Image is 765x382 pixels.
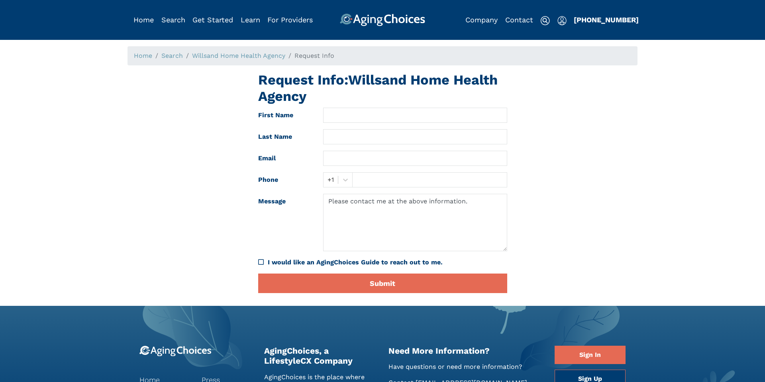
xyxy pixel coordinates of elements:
[192,16,233,24] a: Get Started
[134,52,152,59] a: Home
[161,14,185,26] div: Popover trigger
[258,258,507,267] div: I would like an AgingChoices Guide to reach out to me.
[258,274,507,293] button: Submit
[505,16,533,24] a: Contact
[557,16,567,26] img: user-icon.svg
[264,346,377,366] h2: AgingChoices, a LifestyleCX Company
[192,52,285,59] a: Willsand Home Health Agency
[557,14,567,26] div: Popover trigger
[252,108,318,123] label: First Name
[267,16,313,24] a: For Providers
[294,52,334,59] span: Request Info
[258,72,507,104] h1: Request Info: Willsand Home Health Agency
[323,194,507,251] textarea: Please contact me at the above information.
[465,16,498,24] a: Company
[252,151,318,166] label: Email
[252,194,318,251] label: Message
[133,16,154,24] a: Home
[252,129,318,144] label: Last Name
[127,46,637,65] nav: breadcrumb
[139,346,212,356] img: 9-logo.svg
[555,346,626,364] a: Sign In
[241,16,260,24] a: Learn
[252,172,318,187] label: Phone
[268,258,507,267] div: I would like an AgingChoices Guide to reach out to me.
[388,346,543,356] h2: Need More Information?
[540,16,550,26] img: search-icon.svg
[340,14,425,26] img: AgingChoices
[574,16,639,24] a: [PHONE_NUMBER]
[388,362,543,372] p: Have questions or need more information?
[161,16,185,24] a: Search
[161,52,183,59] a: Search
